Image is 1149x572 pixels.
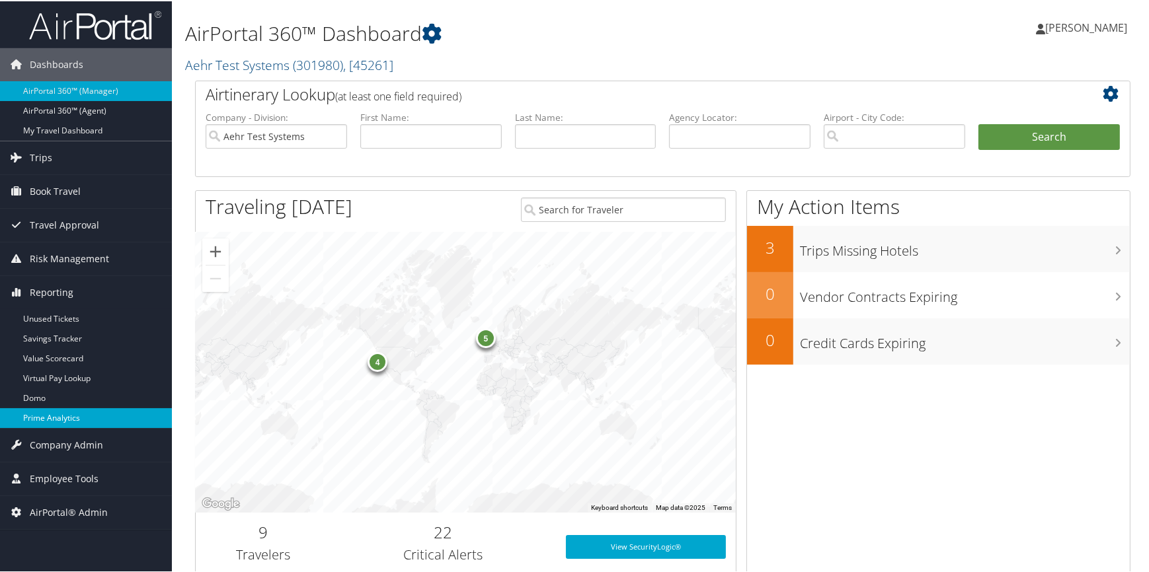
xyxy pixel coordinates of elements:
[368,351,387,371] div: 4
[747,225,1130,271] a: 3Trips Missing Hotels
[747,317,1130,363] a: 0Credit Cards Expiring
[199,494,243,511] img: Google
[360,110,502,123] label: First Name:
[566,534,726,557] a: View SecurityLogic®
[343,55,393,73] span: , [ 45261 ]
[747,281,793,304] h2: 0
[30,207,99,240] span: Travel Approval
[1036,7,1140,46] a: [PERSON_NAME]
[978,123,1120,149] button: Search
[202,264,229,291] button: Zoom out
[30,495,108,528] span: AirPortal® Admin
[185,55,393,73] a: Aehr Test Systems
[335,88,461,102] span: (at least one field required)
[747,192,1130,219] h1: My Action Items
[30,174,81,207] span: Book Travel
[800,280,1130,305] h3: Vendor Contracts Expiring
[30,427,103,460] span: Company Admin
[206,110,347,123] label: Company - Division:
[656,503,705,510] span: Map data ©2025
[202,237,229,264] button: Zoom in
[340,520,545,542] h2: 22
[293,55,343,73] span: ( 301980 )
[30,275,73,308] span: Reporting
[30,241,109,274] span: Risk Management
[824,110,965,123] label: Airport - City Code:
[30,461,99,494] span: Employee Tools
[206,192,352,219] h1: Traveling [DATE]
[669,110,811,123] label: Agency Locator:
[1045,19,1127,34] span: [PERSON_NAME]
[185,18,822,46] h1: AirPortal 360™ Dashboard
[29,9,161,40] img: airportal-logo.png
[206,82,1042,104] h2: Airtinerary Lookup
[30,47,83,80] span: Dashboards
[475,327,495,347] div: 5
[747,271,1130,317] a: 0Vendor Contracts Expiring
[206,544,321,563] h3: Travelers
[30,140,52,173] span: Trips
[747,328,793,350] h2: 0
[521,196,726,221] input: Search for Traveler
[713,503,732,510] a: Terms (opens in new tab)
[515,110,656,123] label: Last Name:
[591,502,648,511] button: Keyboard shortcuts
[206,520,321,542] h2: 9
[800,326,1130,351] h3: Credit Cards Expiring
[199,494,243,511] a: Open this area in Google Maps (opens a new window)
[340,544,545,563] h3: Critical Alerts
[747,235,793,258] h2: 3
[800,234,1130,259] h3: Trips Missing Hotels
